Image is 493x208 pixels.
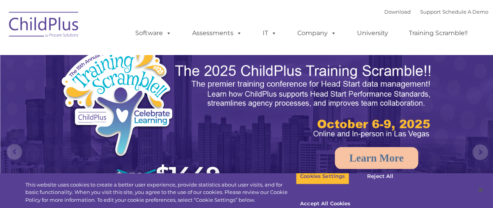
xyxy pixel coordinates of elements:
[290,25,344,41] a: Company
[420,9,441,15] a: Support
[296,168,349,185] button: Cookies Settings
[349,25,396,41] a: University
[108,52,132,57] span: Last name
[255,25,284,41] a: IT
[25,181,296,204] div: This website uses cookies to create a better user experience, provide statistics about user visit...
[384,9,411,15] a: Download
[127,25,179,41] a: Software
[401,25,475,41] a: Training Scramble!!
[356,168,405,185] button: Reject All
[472,181,489,199] button: Close
[384,9,488,15] font: |
[442,9,488,15] a: Schedule A Demo
[5,6,83,45] img: ChildPlus by Procare Solutions
[184,25,250,41] a: Assessments
[108,84,141,89] span: Phone number
[335,147,418,169] a: Learn More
